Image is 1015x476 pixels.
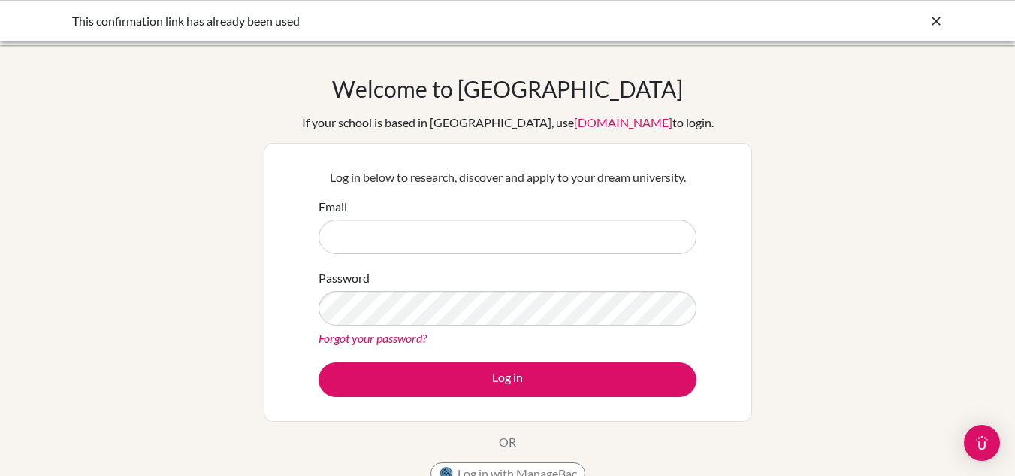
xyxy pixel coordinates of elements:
[319,168,696,186] p: Log in below to research, discover and apply to your dream university.
[319,331,427,345] a: Forgot your password?
[72,12,718,30] div: This confirmation link has already been used
[499,433,516,451] p: OR
[319,269,370,287] label: Password
[332,75,683,102] h1: Welcome to [GEOGRAPHIC_DATA]
[302,114,714,132] div: If your school is based in [GEOGRAPHIC_DATA], use to login.
[574,115,672,129] a: [DOMAIN_NAME]
[964,425,1000,461] div: Open Intercom Messenger
[319,362,696,397] button: Log in
[319,198,347,216] label: Email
